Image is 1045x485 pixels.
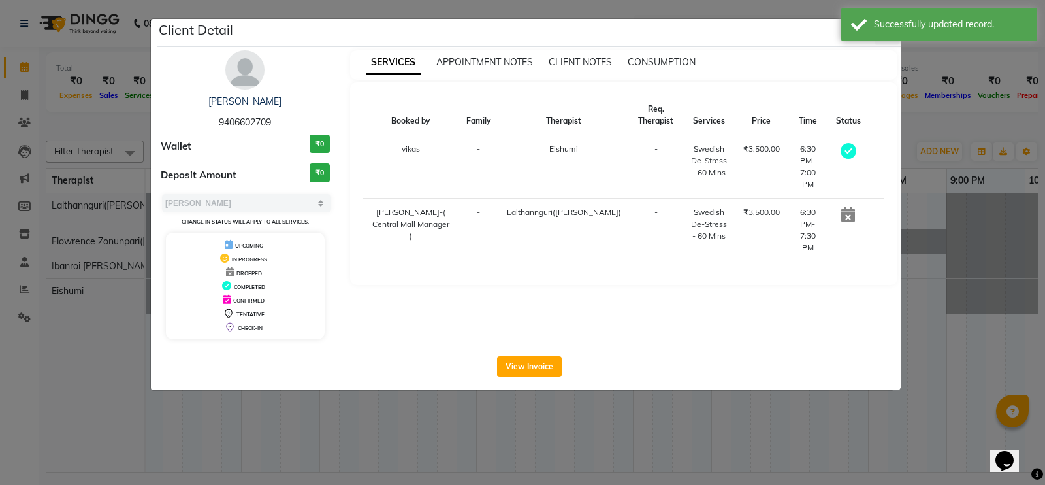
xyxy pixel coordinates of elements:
th: Services [683,95,735,135]
div: Successfully updated record. [874,18,1027,31]
span: CONFIRMED [233,297,265,304]
small: Change in status will apply to all services. [182,218,309,225]
span: CHECK-IN [238,325,263,331]
a: [PERSON_NAME] [208,95,281,107]
span: Lalthannguri([PERSON_NAME]) [507,207,621,217]
div: ₹3,500.00 [743,143,780,155]
th: Time [788,95,828,135]
th: Booked by [363,95,458,135]
iframe: chat widget [990,433,1032,472]
img: avatar [225,50,265,90]
button: View Invoice [497,356,562,377]
span: IN PROGRESS [232,256,267,263]
td: - [629,135,683,199]
span: APPOINTMENT NOTES [436,56,533,68]
div: ₹3,500.00 [743,207,780,218]
td: 6:30 PM-7:30 PM [788,199,828,262]
td: 6:30 PM-7:00 PM [788,135,828,199]
td: [PERSON_NAME]-( Central Mall Manager ) [363,199,458,262]
span: CONSUMPTION [628,56,696,68]
span: UPCOMING [235,242,263,249]
span: Deposit Amount [161,168,236,183]
th: Price [735,95,788,135]
div: Swedish De-Stress - 60 Mins [690,207,727,242]
th: Therapist [499,95,629,135]
th: Family [458,95,499,135]
h3: ₹0 [310,135,330,154]
td: vikas [363,135,458,199]
span: DROPPED [236,270,262,276]
td: - [458,135,499,199]
h5: Client Detail [159,20,233,40]
th: Req. Therapist [629,95,683,135]
span: TENTATIVE [236,311,265,318]
div: Swedish De-Stress - 60 Mins [690,143,727,178]
span: 9406602709 [219,116,271,128]
span: COMPLETED [234,284,265,290]
td: - [629,199,683,262]
span: Wallet [161,139,191,154]
span: CLIENT NOTES [549,56,612,68]
span: SERVICES [366,51,421,75]
h3: ₹0 [310,163,330,182]
th: Status [828,95,869,135]
span: Eishumi [549,144,578,154]
td: - [458,199,499,262]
